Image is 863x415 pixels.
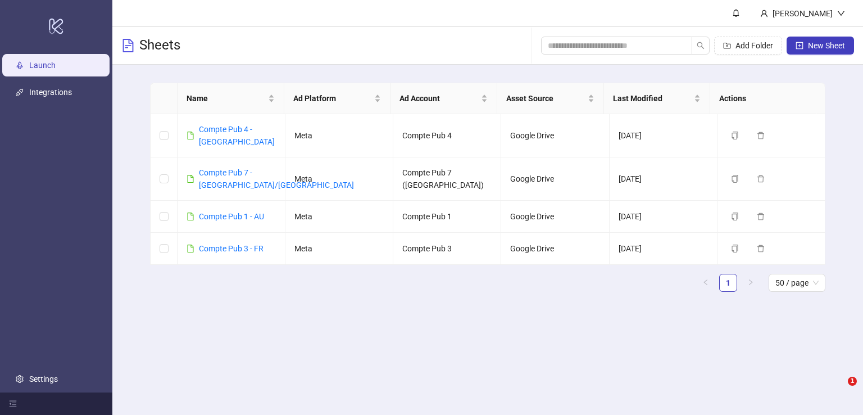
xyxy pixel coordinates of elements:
li: 1 [719,274,737,292]
span: right [747,279,754,286]
td: Compte Pub 1 [393,201,501,233]
a: Compte Pub 7 - [GEOGRAPHIC_DATA]/[GEOGRAPHIC_DATA] [199,168,354,190]
a: Compte Pub 4 - [GEOGRAPHIC_DATA] [199,125,275,146]
span: plus-square [796,42,803,49]
span: Ad Account [399,92,479,105]
li: Next Page [742,274,760,292]
span: left [702,279,709,286]
td: Compte Pub 4 [393,114,501,157]
th: Ad Account [390,83,497,114]
span: 1 [848,377,857,386]
span: copy [731,213,739,220]
span: Add Folder [735,41,773,50]
td: Meta [285,157,393,201]
td: Google Drive [501,233,609,265]
span: down [837,10,845,17]
td: [DATE] [610,233,717,265]
span: delete [757,132,765,139]
span: file-text [121,39,135,52]
td: [DATE] [610,114,717,157]
td: Compte Pub 3 [393,233,501,265]
span: delete [757,175,765,183]
iframe: Intercom live chat [825,377,852,404]
span: file [187,132,194,139]
span: file [187,213,194,220]
span: copy [731,132,739,139]
td: Google Drive [501,114,609,157]
span: user [760,10,768,17]
span: bell [732,9,740,17]
span: New Sheet [808,41,845,50]
div: Page Size [769,274,825,292]
th: Actions [710,83,817,114]
td: Meta [285,233,393,265]
th: Ad Platform [284,83,391,114]
button: right [742,274,760,292]
td: [DATE] [610,201,717,233]
span: 50 / page [775,274,819,291]
td: Compte Pub 7 ([GEOGRAPHIC_DATA]) [393,157,501,201]
button: New Sheet [787,37,854,55]
span: delete [757,213,765,220]
td: Google Drive [501,157,609,201]
span: file [187,245,194,252]
div: [PERSON_NAME] [768,7,837,20]
span: Name [187,92,266,105]
a: Compte Pub 3 - FR [199,244,264,253]
th: Last Modified [604,83,711,114]
th: Asset Source [497,83,604,114]
a: Integrations [29,88,72,97]
span: Last Modified [613,92,692,105]
span: search [697,42,705,49]
span: copy [731,175,739,183]
span: Asset Source [506,92,585,105]
a: 1 [720,274,737,291]
h3: Sheets [139,37,180,55]
li: Previous Page [697,274,715,292]
button: Add Folder [714,37,782,55]
a: Launch [29,61,56,70]
span: menu-fold [9,400,17,408]
span: Ad Platform [293,92,373,105]
span: file [187,175,194,183]
span: folder-add [723,42,731,49]
td: Meta [285,201,393,233]
a: Compte Pub 1 - AU [199,212,264,221]
span: delete [757,245,765,252]
th: Name [178,83,284,114]
td: Meta [285,114,393,157]
td: Google Drive [501,201,609,233]
a: Settings [29,375,58,384]
button: left [697,274,715,292]
td: [DATE] [610,157,717,201]
span: copy [731,245,739,252]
